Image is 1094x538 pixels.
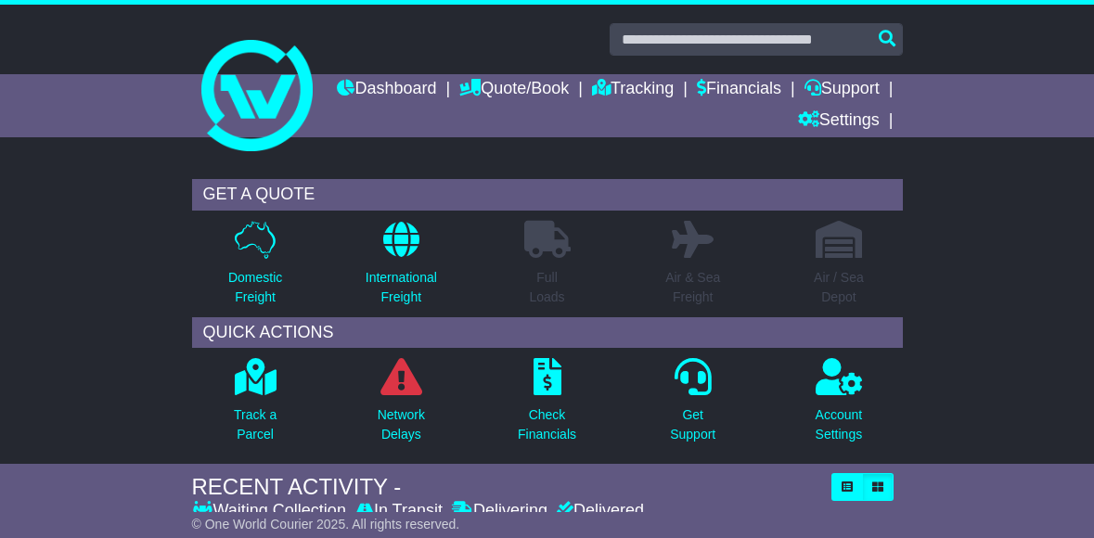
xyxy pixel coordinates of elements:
[192,317,903,349] div: QUICK ACTIONS
[592,74,674,106] a: Tracking
[816,405,863,444] p: Account Settings
[351,501,447,521] div: In Transit
[192,501,351,521] div: Waiting Collection
[366,268,437,307] p: International Freight
[192,179,903,211] div: GET A QUOTE
[552,501,644,521] div: Delivered
[669,357,716,455] a: GetSupport
[517,357,577,455] a: CheckFinancials
[192,517,460,532] span: © One World Courier 2025. All rights reserved.
[227,220,283,317] a: DomesticFreight
[365,220,438,317] a: InternationalFreight
[697,74,781,106] a: Financials
[233,357,277,455] a: Track aParcel
[815,357,864,455] a: AccountSettings
[665,268,720,307] p: Air & Sea Freight
[518,405,576,444] p: Check Financials
[798,106,880,137] a: Settings
[337,74,436,106] a: Dashboard
[228,268,282,307] p: Domestic Freight
[459,74,569,106] a: Quote/Book
[524,268,571,307] p: Full Loads
[804,74,880,106] a: Support
[670,405,715,444] p: Get Support
[447,501,552,521] div: Delivering
[377,357,426,455] a: NetworkDelays
[378,405,425,444] p: Network Delays
[814,268,864,307] p: Air / Sea Depot
[234,405,277,444] p: Track a Parcel
[192,474,822,501] div: RECENT ACTIVITY -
